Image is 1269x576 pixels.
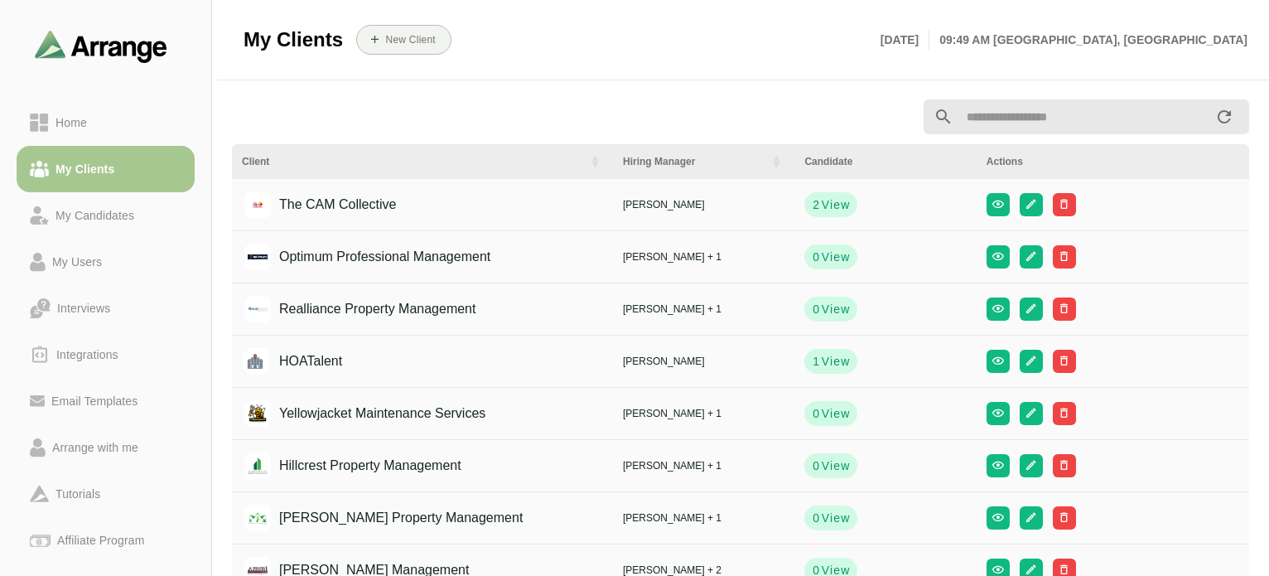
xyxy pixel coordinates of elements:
img: YJ-Logo.png [244,400,271,427]
strong: 2 [812,196,820,213]
span: View [820,457,850,474]
img: RPM-Logo.jpg [244,296,271,322]
div: [PERSON_NAME] Property Management [253,502,523,534]
strong: 1 [812,353,820,370]
span: View [820,301,850,317]
img: CAM-Collective-Logo_White-Background-(3).jpg [244,191,271,218]
div: [PERSON_NAME] + 1 [623,458,784,473]
span: View [820,249,850,265]
span: View [820,196,850,213]
img: placeholder logo [242,348,268,375]
strong: 0 [812,249,820,265]
div: My Users [46,252,109,272]
a: My Users [17,239,195,285]
strong: 0 [812,405,820,422]
b: New Client [384,34,435,46]
div: Affiliate Program [51,530,151,550]
div: My Candidates [49,206,141,225]
button: 0View [804,506,857,530]
span: View [820,405,850,422]
a: Affiliate Program [17,517,195,564]
img: NPM_logo.png [244,505,271,531]
a: Tutorials [17,471,195,517]
span: My Clients [244,27,343,52]
button: 2View [804,192,857,217]
div: My Clients [49,159,121,179]
button: 0View [804,453,857,478]
div: [PERSON_NAME] + 1 [623,249,784,264]
div: Integrations [50,345,125,365]
div: Candidate [804,154,966,169]
div: [PERSON_NAME] [623,354,784,369]
div: Yellowjacket Maintenance Services [253,398,485,429]
div: Arrange with me [46,438,145,457]
div: HOATalent [253,346,342,377]
div: Interviews [51,298,117,318]
a: Email Templates [17,378,195,424]
i: appended action [1214,107,1234,127]
div: Actions [987,154,1239,169]
div: [PERSON_NAME] + 1 [623,406,784,421]
button: 1View [804,349,857,374]
div: Client [242,154,578,169]
div: Tutorials [49,484,107,504]
img: Untitled-design-(3).jpg [244,244,271,270]
div: Email Templates [45,391,144,411]
a: Home [17,99,195,146]
img: arrangeai-name-small-logo.4d2b8aee.svg [35,30,167,62]
p: 09:49 AM [GEOGRAPHIC_DATA], [GEOGRAPHIC_DATA] [929,30,1247,50]
span: View [820,510,850,526]
div: [PERSON_NAME] [623,197,784,212]
button: New Client [356,25,451,55]
div: [PERSON_NAME] + 1 [623,302,784,317]
strong: 0 [812,301,820,317]
span: View [820,353,850,370]
a: My Candidates [17,192,195,239]
a: Integrations [17,332,195,378]
a: Interviews [17,285,195,332]
div: [PERSON_NAME] + 1 [623,511,784,525]
img: Logo.jpg [244,453,271,479]
div: Home [49,113,94,133]
div: Hiring Manager [623,154,760,169]
a: My Clients [17,146,195,192]
div: The CAM Collective [253,189,396,220]
strong: 0 [812,457,820,474]
a: Arrange with me [17,424,195,471]
p: [DATE] [881,30,929,50]
button: 0View [804,244,857,269]
button: 0View [804,401,857,426]
button: 0View [804,297,857,322]
strong: 0 [812,510,820,526]
div: Optimum Professional Management [253,241,490,273]
div: Hillcrest Property Management [253,450,461,482]
div: Realliance Property Management [253,293,475,325]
